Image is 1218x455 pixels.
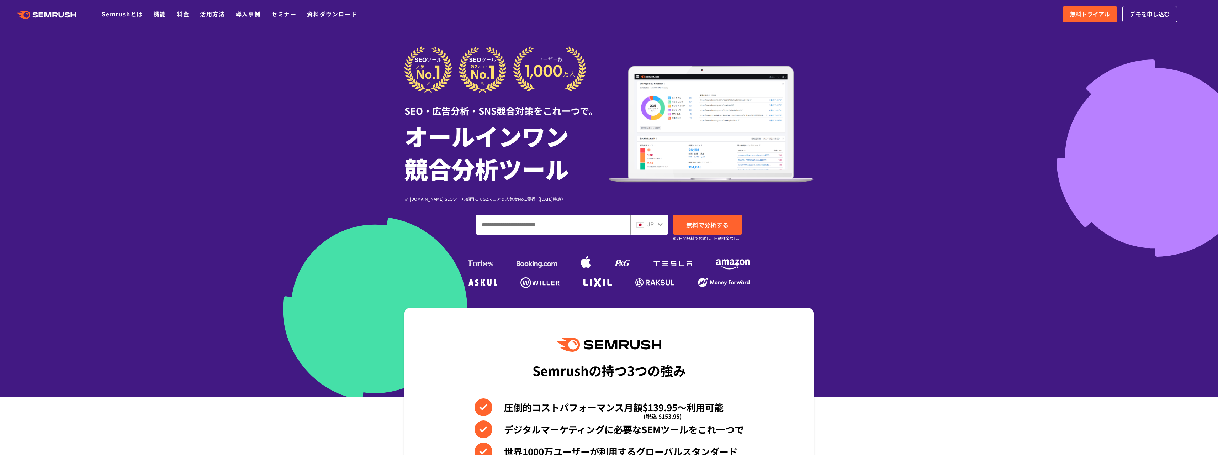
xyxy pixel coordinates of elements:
span: (税込 $153.95) [644,407,682,425]
div: Semrushの持つ3つの強み [533,357,686,383]
span: 無料トライアル [1070,10,1110,19]
a: 無料トライアル [1063,6,1117,22]
a: デモを申し込む [1122,6,1177,22]
a: Semrushとは [102,10,143,18]
input: ドメイン、キーワードまたはURLを入力してください [476,215,630,234]
a: 資料ダウンロード [307,10,357,18]
span: JP [647,220,654,228]
a: 導入事例 [236,10,261,18]
a: 機能 [154,10,166,18]
span: デモを申し込む [1130,10,1170,19]
a: 無料で分析する [673,215,742,235]
li: デジタルマーケティングに必要なSEMツールをこれ一つで [475,420,744,438]
li: 圧倒的コストパフォーマンス月額$139.95〜利用可能 [475,398,744,416]
div: ※ [DOMAIN_NAME] SEOツール部門にてG2スコア＆人気度No.1獲得（[DATE]時点） [404,195,609,202]
h1: オールインワン 競合分析ツール [404,119,609,185]
a: 活用方法 [200,10,225,18]
div: SEO・広告分析・SNS競合対策をこれ一つで。 [404,93,609,117]
img: Semrush [557,338,661,352]
a: 料金 [177,10,189,18]
a: セミナー [271,10,296,18]
span: 無料で分析する [686,220,729,229]
small: ※7日間無料でお試し。自動課金なし。 [673,235,741,242]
